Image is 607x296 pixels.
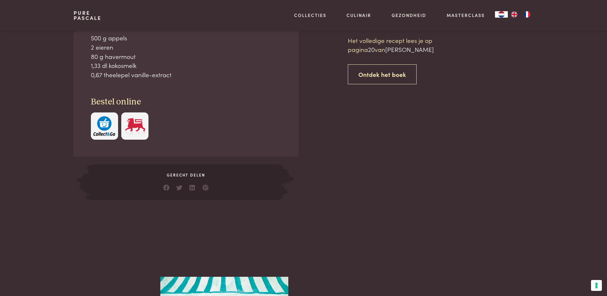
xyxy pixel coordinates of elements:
a: NL [495,11,508,18]
div: 2 eieren [91,43,282,52]
p: Het volledige recept lees je op pagina van [348,36,457,54]
a: Masterclass [447,12,485,19]
a: Gezondheid [392,12,426,19]
button: Uw voorkeuren voor toestemming voor trackingtechnologieën [591,280,602,291]
ul: Language list [508,11,533,18]
h3: Bestel online [91,96,282,108]
img: Delhaize [124,116,146,136]
span: Gerecht delen [93,172,278,178]
div: 1,33 dl kokosmelk [91,61,282,70]
a: PurePascale [74,10,101,21]
span: 20 [368,45,375,53]
a: EN [508,11,521,18]
div: Language [495,11,508,18]
div: 80 g havermout [91,52,282,61]
a: Culinair [347,12,371,19]
aside: Language selected: Nederlands [495,11,533,18]
a: FR [521,11,533,18]
div: 0,67 theelepel vanille-extract [91,70,282,79]
a: Ontdek het boek [348,64,417,85]
div: 500 g appels [91,33,282,43]
img: c308188babc36a3a401bcb5cb7e020f4d5ab42f7cacd8327e500463a43eeb86c.svg [93,116,115,136]
a: Collecties [294,12,326,19]
span: [PERSON_NAME] [385,45,434,53]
